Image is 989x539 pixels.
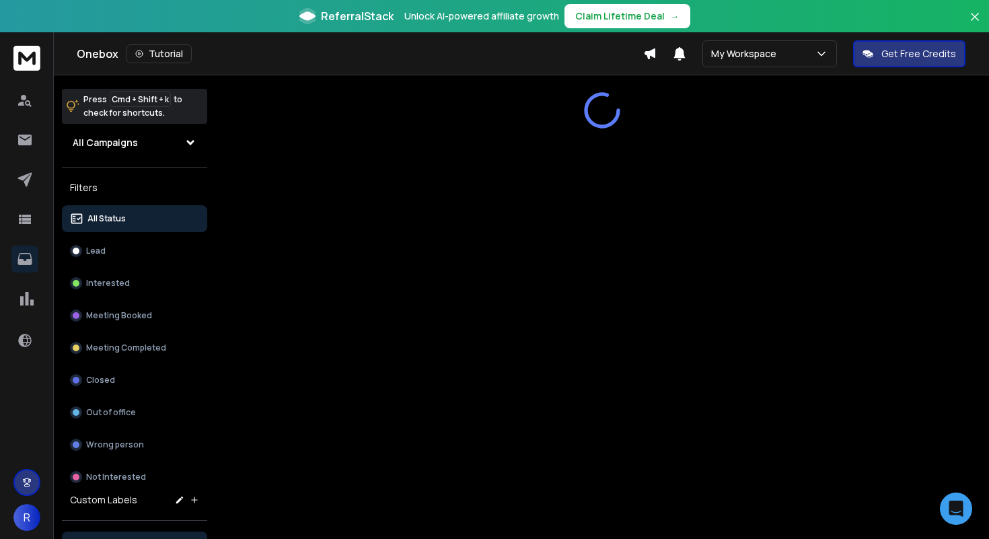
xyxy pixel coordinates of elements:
[62,431,207,458] button: Wrong person
[87,213,126,224] p: All Status
[62,270,207,297] button: Interested
[110,92,171,107] span: Cmd + Shift + k
[940,493,972,525] div: Open Intercom Messenger
[404,9,559,23] p: Unlock AI-powered affiliate growth
[62,178,207,197] h3: Filters
[62,205,207,232] button: All Status
[86,343,166,353] p: Meeting Completed
[564,4,690,28] button: Claim Lifetime Deal→
[62,302,207,329] button: Meeting Booked
[321,8,394,24] span: ReferralStack
[62,464,207,491] button: Not Interested
[86,278,130,289] p: Interested
[86,310,152,321] p: Meeting Booked
[62,367,207,394] button: Closed
[83,93,182,120] p: Press to check for shortcuts.
[86,375,115,386] p: Closed
[86,439,144,450] p: Wrong person
[73,136,138,149] h1: All Campaigns
[86,472,146,482] p: Not Interested
[86,246,106,256] p: Lead
[62,399,207,426] button: Out of office
[86,407,136,418] p: Out of office
[13,504,40,531] button: R
[966,8,984,40] button: Close banner
[70,493,137,507] h3: Custom Labels
[77,44,643,63] div: Onebox
[670,9,680,23] span: →
[711,47,782,61] p: My Workspace
[62,129,207,156] button: All Campaigns
[853,40,965,67] button: Get Free Credits
[881,47,956,61] p: Get Free Credits
[126,44,192,63] button: Tutorial
[62,334,207,361] button: Meeting Completed
[62,238,207,264] button: Lead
